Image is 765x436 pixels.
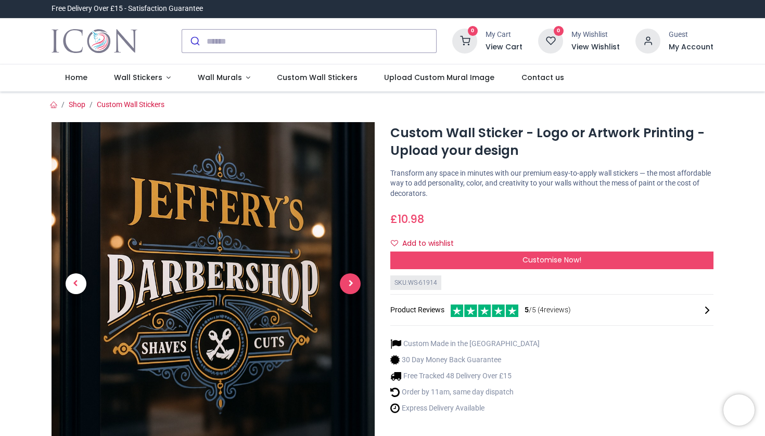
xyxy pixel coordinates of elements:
[52,27,137,56] a: Logo of Icon Wall Stickers
[340,273,361,294] span: Next
[326,170,375,397] a: Next
[390,275,441,290] div: SKU: WS-61914
[486,42,522,52] a: View Cart
[390,371,540,381] li: Free Tracked 48 Delivery Over £15
[390,338,540,349] li: Custom Made in the [GEOGRAPHIC_DATA]
[52,170,100,397] a: Previous
[65,72,87,83] span: Home
[571,30,620,40] div: My Wishlist
[390,387,540,398] li: Order by 11am, same day dispatch
[390,303,713,317] div: Product Reviews
[452,36,477,45] a: 0
[554,26,564,36] sup: 0
[398,212,424,227] span: 10.98
[525,306,529,314] span: 5
[669,42,713,52] a: My Account
[390,168,713,199] p: Transform any space in minutes with our premium easy-to-apply wall stickers — the most affordable...
[184,64,264,91] a: Wall Murals
[723,394,755,426] iframe: Brevo live chat
[669,30,713,40] div: Guest
[495,4,713,14] iframe: Customer reviews powered by Trustpilot
[100,64,184,91] a: Wall Stickers
[69,100,85,109] a: Shop
[52,4,203,14] div: Free Delivery Over £15 - Satisfaction Guarantee
[198,72,242,83] span: Wall Murals
[97,100,164,109] a: Custom Wall Stickers
[571,42,620,52] a: View Wishlist
[521,72,564,83] span: Contact us
[538,36,563,45] a: 0
[277,72,358,83] span: Custom Wall Stickers
[525,305,571,315] span: /5 ( 4 reviews)
[390,354,540,365] li: 30 Day Money Back Guarantee
[114,72,162,83] span: Wall Stickers
[52,27,137,56] img: Icon Wall Stickers
[390,403,540,414] li: Express Delivery Available
[182,30,207,52] button: Submit
[390,212,424,227] span: £
[522,255,581,265] span: Customise Now!
[390,124,713,160] h1: Custom Wall Sticker - Logo or Artwork Printing - Upload your design
[468,26,478,36] sup: 0
[384,72,494,83] span: Upload Custom Mural Image
[486,30,522,40] div: My Cart
[66,273,86,294] span: Previous
[391,240,398,247] i: Add to wishlist
[390,235,463,253] button: Add to wishlistAdd to wishlist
